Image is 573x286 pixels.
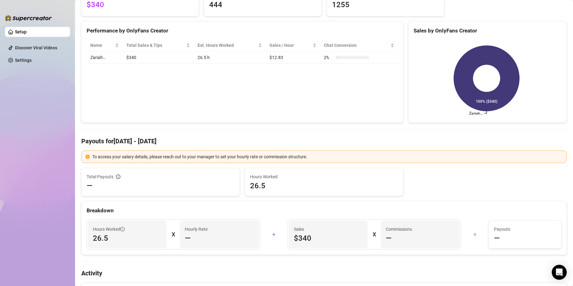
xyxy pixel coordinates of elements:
span: 2 % [324,54,334,61]
th: Total Sales & Tips [123,39,194,52]
img: logo-BBDzfeDw.svg [5,15,52,21]
span: Name [90,42,114,49]
div: Performance by OnlyFans Creator [87,27,398,35]
td: $12.83 [266,52,320,64]
td: Zariah… [87,52,123,64]
th: Chat Conversion [320,39,398,52]
div: X [172,229,175,239]
th: Name [87,39,123,52]
span: — [87,181,93,191]
span: $340 [294,233,363,243]
h4: Payouts for [DATE] - [DATE] [81,137,567,145]
span: — [386,233,392,243]
span: 26.5 [250,181,398,191]
span: Hours Worked [250,173,398,180]
span: 26.5 [93,233,162,243]
span: — [494,233,500,243]
span: Hours Worked [93,226,125,233]
td: $340 [123,52,194,64]
span: info-circle [116,175,120,179]
th: Sales / Hour [266,39,320,52]
span: Payouts [494,226,556,233]
div: Est. Hours Worked [198,42,257,49]
div: To access your salary details, please reach out to your manager to set your hourly rate or commis... [92,153,563,160]
span: exclamation-circle [85,155,90,159]
span: Total Sales & Tips [126,42,185,49]
div: Open Intercom Messenger [552,265,567,280]
div: = [465,229,485,239]
div: Sales by OnlyFans Creator [414,27,561,35]
span: — [185,233,191,243]
span: info-circle [120,227,125,231]
article: Commissions [386,226,412,233]
span: Total Payouts [87,173,113,180]
div: + [264,229,284,239]
span: Chat Conversion [324,42,389,49]
a: Setup [15,29,27,34]
a: Settings [15,58,32,63]
a: Discover Viral Videos [15,45,57,50]
div: Breakdown [87,206,561,215]
div: X [373,229,376,239]
span: Sales / Hour [269,42,311,49]
h4: Activity [81,269,567,278]
text: Zariah… [469,111,483,116]
td: 26.5 h [194,52,266,64]
article: Hourly Rate [185,226,208,233]
span: Sales [294,226,363,233]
